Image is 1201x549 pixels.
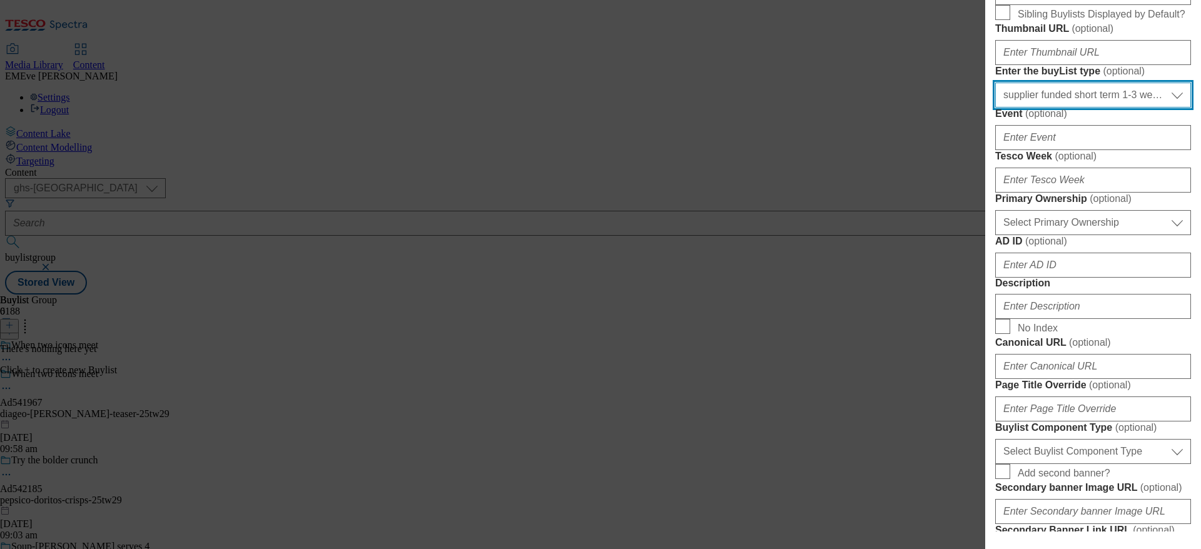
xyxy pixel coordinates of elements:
[995,193,1191,205] label: Primary Ownership
[995,278,1191,289] label: Description
[995,235,1191,248] label: AD ID
[995,354,1191,379] input: Enter Canonical URL
[995,294,1191,319] input: Enter Description
[1018,468,1110,479] span: Add second banner?
[995,23,1191,35] label: Thumbnail URL
[1018,9,1185,20] span: Sibling Buylists Displayed by Default?
[995,40,1191,65] input: Enter Thumbnail URL
[1140,482,1182,493] span: ( optional )
[1133,525,1175,535] span: ( optional )
[995,396,1191,421] input: Enter Page Title Override
[1103,66,1145,76] span: ( optional )
[995,125,1191,150] input: Enter Event
[1025,236,1067,246] span: ( optional )
[1025,108,1067,119] span: ( optional )
[1055,151,1097,161] span: ( optional )
[995,65,1191,78] label: Enter the buyList type
[995,421,1191,434] label: Buylist Component Type
[1089,380,1131,390] span: ( optional )
[995,168,1191,193] input: Enter Tesco Week
[995,150,1191,163] label: Tesco Week
[995,253,1191,278] input: Enter AD ID
[1072,23,1113,34] span: ( optional )
[1069,337,1111,348] span: ( optional )
[1090,193,1132,204] span: ( optional )
[995,108,1191,120] label: Event
[1018,323,1058,334] span: No Index
[995,499,1191,524] input: Enter Secondary banner Image URL
[1115,422,1157,433] span: ( optional )
[995,481,1191,494] label: Secondary banner Image URL
[995,379,1191,391] label: Page Title Override
[995,524,1191,536] label: Secondary Banner Link URL
[995,336,1191,349] label: Canonical URL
